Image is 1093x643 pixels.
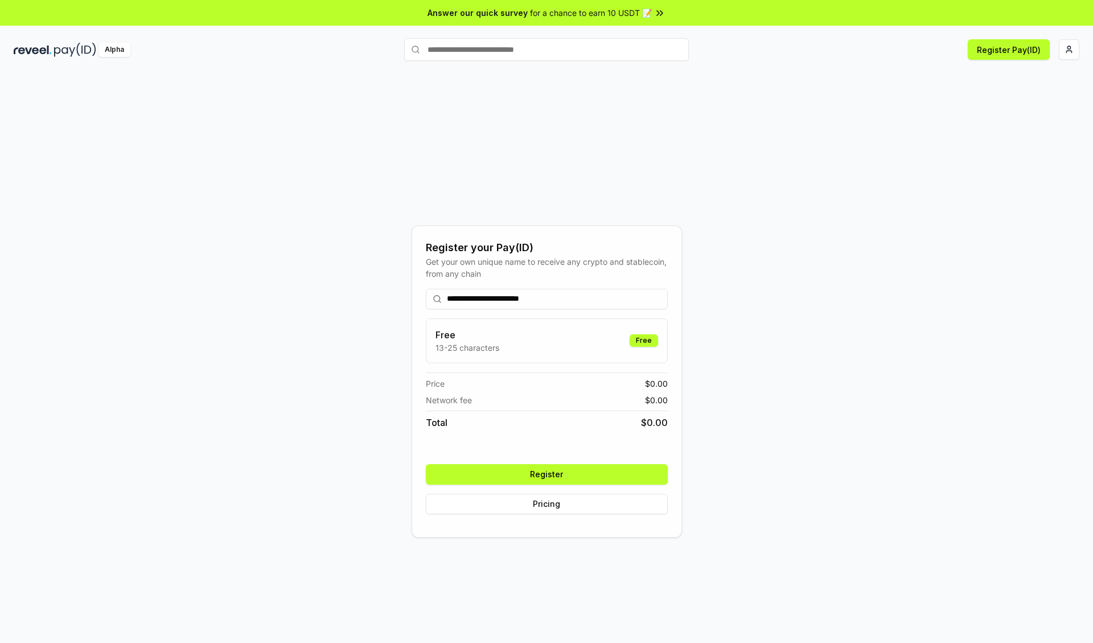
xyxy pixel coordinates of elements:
[14,43,52,57] img: reveel_dark
[645,378,668,390] span: $ 0.00
[98,43,130,57] div: Alpha
[968,39,1050,60] button: Register Pay(ID)
[426,256,668,280] div: Get your own unique name to receive any crypto and stablecoin, from any chain
[645,394,668,406] span: $ 0.00
[426,240,668,256] div: Register your Pay(ID)
[54,43,96,57] img: pay_id
[426,464,668,485] button: Register
[426,416,447,429] span: Total
[435,328,499,342] h3: Free
[435,342,499,354] p: 13-25 characters
[641,416,668,429] span: $ 0.00
[630,334,658,347] div: Free
[428,7,528,19] span: Answer our quick survey
[426,378,445,390] span: Price
[426,494,668,514] button: Pricing
[530,7,652,19] span: for a chance to earn 10 USDT 📝
[426,394,472,406] span: Network fee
